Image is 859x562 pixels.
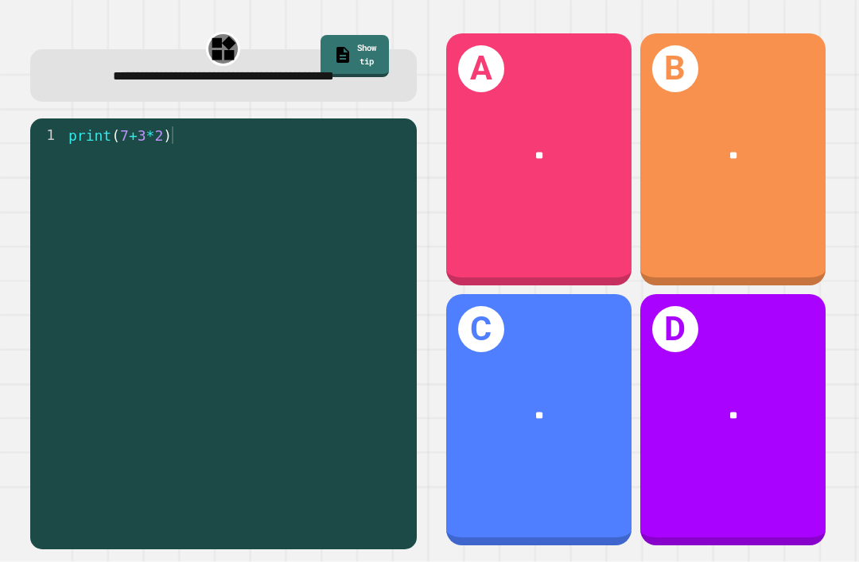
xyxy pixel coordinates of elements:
[458,45,504,91] h1: A
[652,45,698,91] h1: B
[652,306,698,352] h1: D
[30,126,65,144] div: 1
[458,306,504,352] h1: C
[321,35,389,78] a: Show tip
